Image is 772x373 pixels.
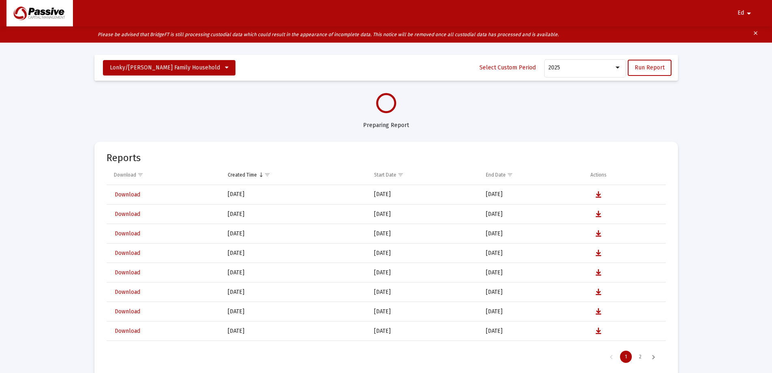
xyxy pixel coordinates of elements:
[368,282,480,302] td: [DATE]
[635,64,665,71] span: Run Report
[738,10,744,17] span: Ed
[480,321,585,341] td: [DATE]
[110,64,220,71] span: Lonky/[PERSON_NAME] Family Household
[620,351,632,363] div: Page 1
[374,172,396,178] div: Start Date
[94,113,678,129] div: Preparing Report
[228,308,363,316] div: [DATE]
[480,302,585,321] td: [DATE]
[368,205,480,224] td: [DATE]
[228,327,363,335] div: [DATE]
[486,172,506,178] div: End Date
[107,345,666,368] div: Page Navigation
[137,172,143,178] span: Show filter options for column 'Download'
[264,172,270,178] span: Show filter options for column 'Created Time'
[228,288,363,296] div: [DATE]
[115,191,140,198] span: Download
[368,263,480,282] td: [DATE]
[548,64,560,71] span: 2025
[507,172,513,178] span: Show filter options for column 'End Date'
[585,165,666,185] td: Column Actions
[480,165,585,185] td: Column End Date
[628,60,671,76] button: Run Report
[115,230,140,237] span: Download
[480,244,585,263] td: [DATE]
[98,32,559,37] i: Please be advised that BridgeFT is still processing custodial data which could result in the appe...
[728,5,763,21] button: Ed
[368,321,480,341] td: [DATE]
[368,224,480,244] td: [DATE]
[107,165,666,368] div: Data grid
[107,154,141,162] mat-card-title: Reports
[647,351,660,363] div: Next Page
[115,328,140,334] span: Download
[744,5,754,22] mat-icon: arrow_drop_down
[107,165,222,185] td: Column Download
[480,224,585,244] td: [DATE]
[228,269,363,277] div: [DATE]
[13,5,67,22] img: Dashboard
[228,210,363,218] div: [DATE]
[480,341,585,360] td: [DATE]
[222,165,368,185] td: Column Created Time
[480,282,585,302] td: [DATE]
[480,205,585,224] td: [DATE]
[605,351,618,363] div: Previous Page
[115,250,140,257] span: Download
[368,341,480,360] td: [DATE]
[228,230,363,238] div: [DATE]
[115,308,140,315] span: Download
[480,263,585,282] td: [DATE]
[368,185,480,205] td: [DATE]
[115,289,140,295] span: Download
[590,172,607,178] div: Actions
[398,172,404,178] span: Show filter options for column 'Start Date'
[115,269,140,276] span: Download
[115,211,140,218] span: Download
[368,302,480,321] td: [DATE]
[228,249,363,257] div: [DATE]
[479,64,536,71] span: Select Custom Period
[480,185,585,205] td: [DATE]
[368,165,480,185] td: Column Start Date
[114,172,136,178] div: Download
[228,172,257,178] div: Created Time
[103,60,235,75] button: Lonky/[PERSON_NAME] Family Household
[634,351,646,363] div: Page 2
[228,190,363,198] div: [DATE]
[753,28,759,41] mat-icon: clear
[368,244,480,263] td: [DATE]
